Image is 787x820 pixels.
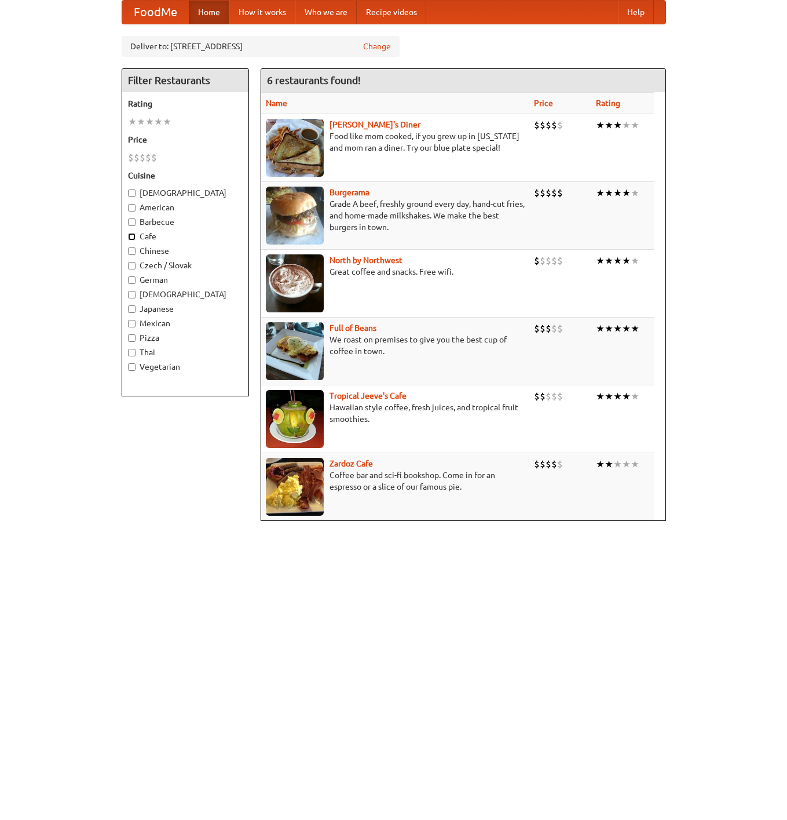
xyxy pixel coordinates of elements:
[128,332,243,344] label: Pizza
[540,390,546,403] li: $
[266,469,525,493] p: Coffee bar and sci-fi bookshop. Come in for an espresso or a slice of our famous pie.
[128,245,243,257] label: Chinese
[128,276,136,284] input: German
[128,318,243,329] label: Mexican
[605,390,613,403] li: ★
[631,254,639,267] li: ★
[266,187,324,245] img: burgerama.jpg
[557,458,563,471] li: $
[266,119,324,177] img: sallys.jpg
[128,260,243,271] label: Czech / Slovak
[357,1,426,24] a: Recipe videos
[534,254,540,267] li: $
[540,119,546,132] li: $
[557,187,563,199] li: $
[330,120,420,129] a: [PERSON_NAME]'s Diner
[163,115,171,128] li: ★
[128,151,134,164] li: $
[140,151,145,164] li: $
[266,130,525,154] p: Food like mom cooked, if you grew up in [US_STATE] and mom ran a diner. Try our blue plate special!
[128,189,136,197] input: [DEMOGRAPHIC_DATA]
[613,187,622,199] li: ★
[128,334,136,342] input: Pizza
[534,390,540,403] li: $
[596,254,605,267] li: ★
[551,119,557,132] li: $
[128,204,136,212] input: American
[122,1,189,24] a: FoodMe
[546,458,551,471] li: $
[128,170,243,181] h5: Cuisine
[613,322,622,335] li: ★
[266,198,525,233] p: Grade A beef, freshly ground every day, hand-cut fries, and home-made milkshakes. We make the bes...
[330,188,369,197] a: Burgerama
[128,216,243,228] label: Barbecue
[540,322,546,335] li: $
[596,322,605,335] li: ★
[330,391,407,400] b: Tropical Jeeve's Cafe
[534,458,540,471] li: $
[557,119,563,132] li: $
[596,390,605,403] li: ★
[128,262,136,269] input: Czech / Slovak
[557,254,563,267] li: $
[128,231,243,242] label: Cafe
[189,1,229,24] a: Home
[605,322,613,335] li: ★
[631,187,639,199] li: ★
[128,347,243,358] label: Thai
[613,458,622,471] li: ★
[266,402,525,425] p: Hawaiian style coffee, fresh juices, and tropical fruit smoothies.
[128,303,243,315] label: Japanese
[631,322,639,335] li: ★
[605,254,613,267] li: ★
[330,323,376,333] b: Full of Beans
[596,99,620,108] a: Rating
[546,322,551,335] li: $
[551,458,557,471] li: $
[534,99,553,108] a: Price
[618,1,654,24] a: Help
[622,322,631,335] li: ★
[534,187,540,199] li: $
[540,254,546,267] li: $
[134,151,140,164] li: $
[613,254,622,267] li: ★
[534,119,540,132] li: $
[540,187,546,199] li: $
[266,458,324,516] img: zardoz.jpg
[122,36,400,57] div: Deliver to: [STREET_ADDRESS]
[266,254,324,312] img: north.jpg
[330,256,402,265] b: North by Northwest
[330,459,373,468] a: Zardoz Cafe
[551,322,557,335] li: $
[137,115,145,128] li: ★
[534,322,540,335] li: $
[622,254,631,267] li: ★
[622,458,631,471] li: ★
[128,305,136,313] input: Japanese
[128,233,136,240] input: Cafe
[557,390,563,403] li: $
[546,119,551,132] li: $
[128,349,136,356] input: Thai
[128,202,243,213] label: American
[546,254,551,267] li: $
[267,75,361,86] ng-pluralize: 6 restaurants found!
[128,115,137,128] li: ★
[128,134,243,145] h5: Price
[128,289,243,300] label: [DEMOGRAPHIC_DATA]
[128,274,243,286] label: German
[151,151,157,164] li: $
[596,458,605,471] li: ★
[596,119,605,132] li: ★
[631,458,639,471] li: ★
[546,187,551,199] li: $
[596,187,605,199] li: ★
[551,390,557,403] li: $
[605,458,613,471] li: ★
[613,390,622,403] li: ★
[295,1,357,24] a: Who we are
